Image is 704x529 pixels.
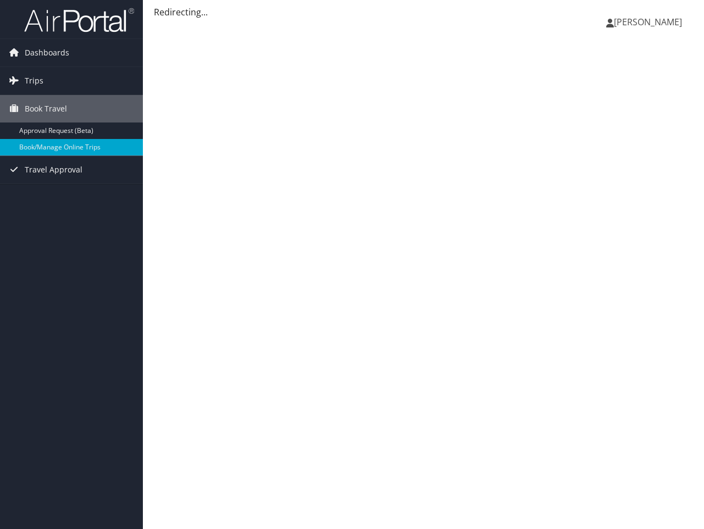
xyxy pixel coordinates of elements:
span: Travel Approval [25,156,82,183]
img: airportal-logo.png [24,7,134,33]
span: Trips [25,67,43,94]
span: [PERSON_NAME] [614,16,682,28]
div: Redirecting... [154,5,693,19]
span: Dashboards [25,39,69,66]
a: [PERSON_NAME] [606,5,693,38]
span: Book Travel [25,95,67,122]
